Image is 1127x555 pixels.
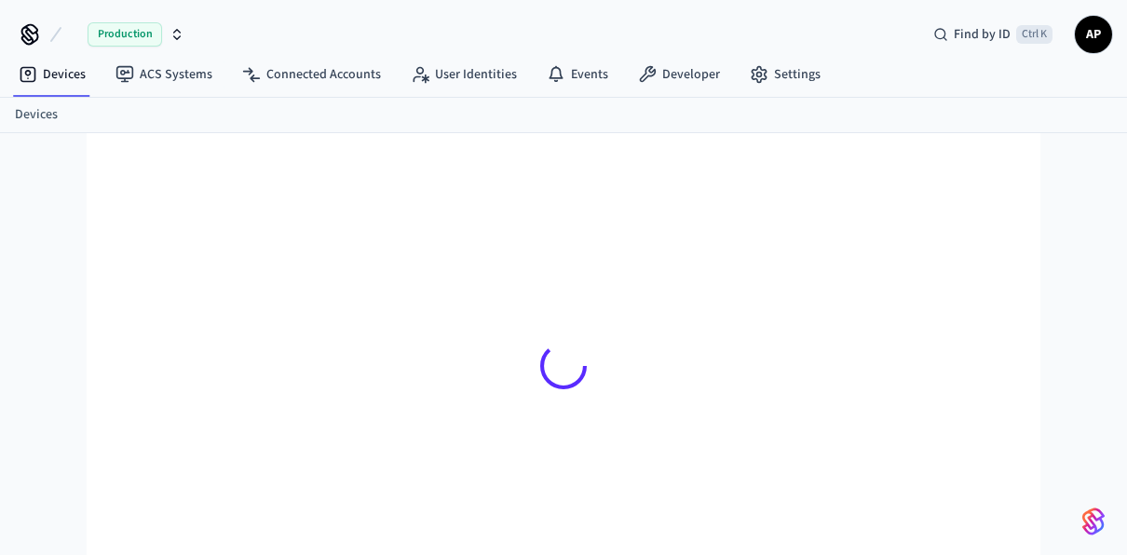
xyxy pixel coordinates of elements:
[623,58,735,91] a: Developer
[88,22,162,47] span: Production
[15,105,58,125] a: Devices
[227,58,396,91] a: Connected Accounts
[954,25,1011,44] span: Find by ID
[1082,507,1105,536] img: SeamLogoGradient.69752ec5.svg
[1075,16,1112,53] button: AP
[918,18,1067,51] div: Find by IDCtrl K
[396,58,532,91] a: User Identities
[101,58,227,91] a: ACS Systems
[1077,18,1110,51] span: AP
[4,58,101,91] a: Devices
[735,58,835,91] a: Settings
[532,58,623,91] a: Events
[1016,25,1052,44] span: Ctrl K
